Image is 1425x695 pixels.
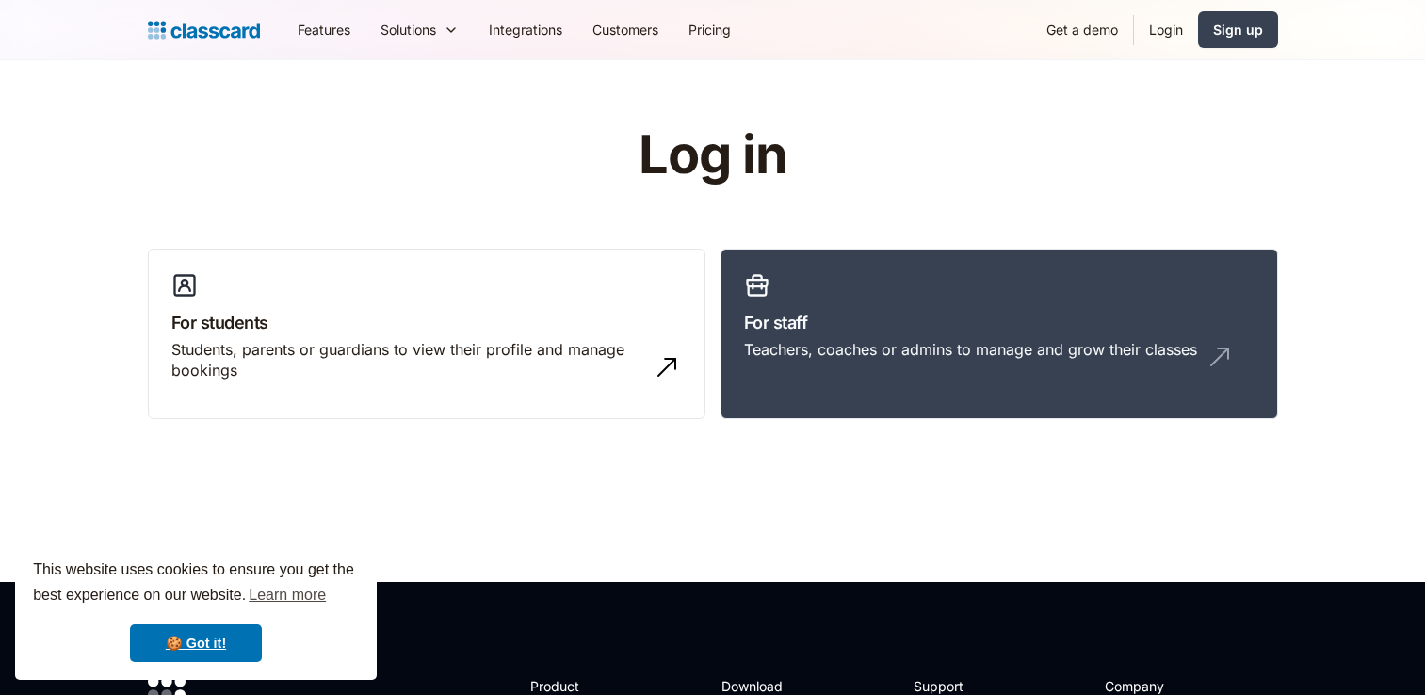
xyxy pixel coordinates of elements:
a: dismiss cookie message [130,624,262,662]
h1: Log in [413,126,1012,185]
div: Students, parents or guardians to view their profile and manage bookings [171,339,644,381]
h3: For students [171,310,682,335]
div: Sign up [1213,20,1263,40]
a: Integrations [474,8,577,51]
a: learn more about cookies [246,581,329,609]
a: Sign up [1198,11,1278,48]
a: Features [283,8,365,51]
div: Solutions [381,20,436,40]
a: Login [1134,8,1198,51]
a: Customers [577,8,673,51]
a: For staffTeachers, coaches or admins to manage and grow their classes [721,249,1278,420]
div: Solutions [365,8,474,51]
a: Pricing [673,8,746,51]
a: For studentsStudents, parents or guardians to view their profile and manage bookings [148,249,705,420]
div: cookieconsent [15,541,377,680]
span: This website uses cookies to ensure you get the best experience on our website. [33,558,359,609]
div: Teachers, coaches or admins to manage and grow their classes [744,339,1197,360]
a: Get a demo [1031,8,1133,51]
h3: For staff [744,310,1255,335]
a: home [148,17,260,43]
